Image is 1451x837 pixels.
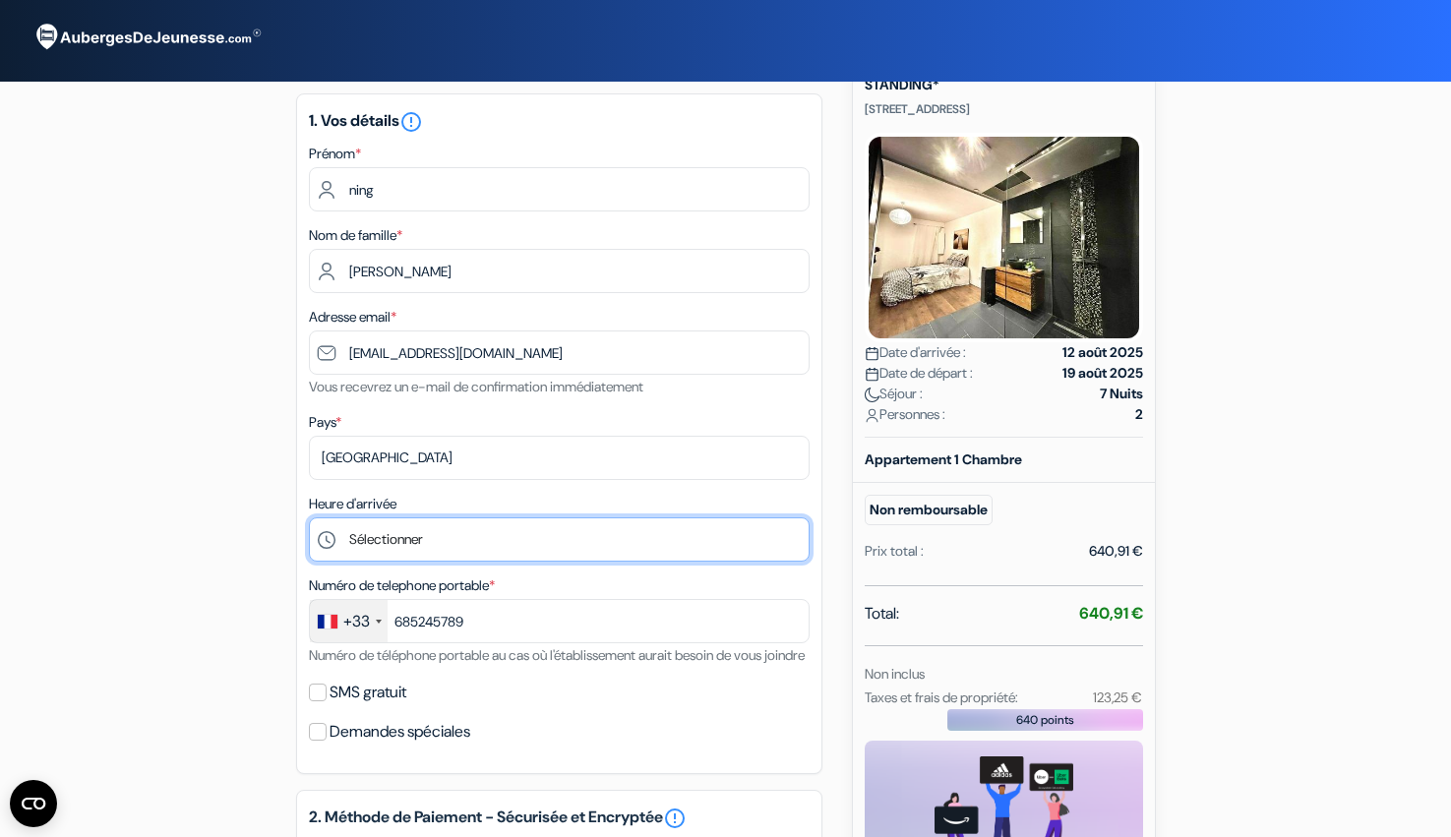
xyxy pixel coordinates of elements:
[24,11,270,64] img: AubergesDeJeunesse.com
[309,494,396,514] label: Heure d'arrivée
[865,60,1143,93] h5: *FONTAINE MOUSSUE*HYPER CENTRE*T2 STANDING*
[865,363,973,384] span: Date de départ :
[1016,711,1074,729] span: 640 points
[865,665,925,683] small: Non inclus
[663,807,687,830] a: error_outline
[865,101,1143,117] p: [STREET_ADDRESS]
[865,404,945,425] span: Personnes :
[310,600,388,642] div: France: +33
[399,110,423,134] i: error_outline
[309,225,402,246] label: Nom de famille
[309,807,810,830] h5: 2. Méthode de Paiement - Sécurisée et Encryptée
[309,378,643,395] small: Vous recevrez un e-mail de confirmation immédiatement
[865,388,879,402] img: moon.svg
[865,408,879,423] img: user_icon.svg
[399,110,423,131] a: error_outline
[1093,688,1142,706] small: 123,25 €
[865,495,993,525] small: Non remboursable
[309,110,810,134] h5: 1. Vos détails
[865,541,924,562] div: Prix total :
[1062,363,1143,384] strong: 19 août 2025
[330,718,470,746] label: Demandes spéciales
[309,330,810,375] input: Entrer adresse e-mail
[1135,404,1143,425] strong: 2
[309,307,396,328] label: Adresse email
[330,679,406,706] label: SMS gratuit
[309,599,810,643] input: 6 12 34 56 78
[309,575,495,596] label: Numéro de telephone portable
[865,384,923,404] span: Séjour :
[309,412,341,433] label: Pays
[1100,384,1143,404] strong: 7 Nuits
[309,646,805,664] small: Numéro de téléphone portable au cas où l'établissement aurait besoin de vous joindre
[865,342,966,363] span: Date d'arrivée :
[10,780,57,827] button: CMP-Widget öffnen
[1089,541,1143,562] div: 640,91 €
[1079,603,1143,624] strong: 640,91 €
[865,688,1018,706] small: Taxes et frais de propriété:
[309,167,810,211] input: Entrez votre prénom
[865,346,879,361] img: calendar.svg
[865,450,1022,468] b: Appartement 1 Chambre
[865,602,899,626] span: Total:
[1062,342,1143,363] strong: 12 août 2025
[865,367,879,382] img: calendar.svg
[309,249,810,293] input: Entrer le nom de famille
[343,610,370,633] div: +33
[309,144,361,164] label: Prénom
